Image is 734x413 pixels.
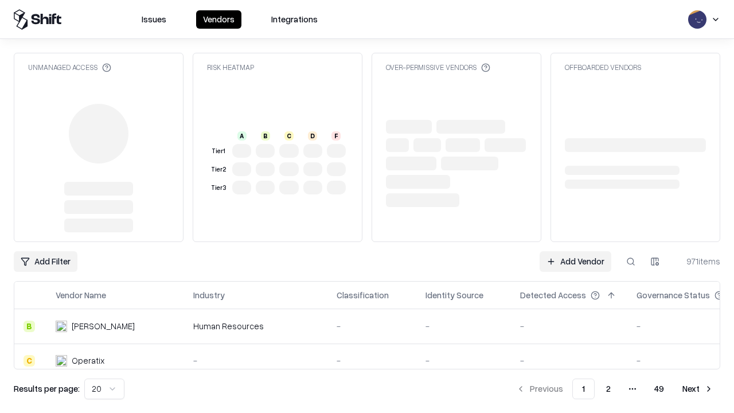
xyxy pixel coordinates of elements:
[56,321,67,332] img: Deel
[209,165,228,174] div: Tier 2
[193,289,225,301] div: Industry
[193,320,318,332] div: Human Resources
[337,354,407,367] div: -
[196,10,241,29] button: Vendors
[676,379,720,399] button: Next
[261,131,270,141] div: B
[284,131,294,141] div: C
[72,354,104,367] div: Operatix
[520,354,618,367] div: -
[24,355,35,367] div: C
[193,354,318,367] div: -
[56,355,67,367] img: Operatix
[425,354,502,367] div: -
[637,289,710,301] div: Governance Status
[337,289,389,301] div: Classification
[520,289,586,301] div: Detected Access
[597,379,620,399] button: 2
[264,10,325,29] button: Integrations
[14,383,80,395] p: Results per page:
[209,146,228,156] div: Tier 1
[135,10,173,29] button: Issues
[645,379,673,399] button: 49
[425,289,483,301] div: Identity Source
[337,320,407,332] div: -
[237,131,247,141] div: A
[209,183,228,193] div: Tier 3
[207,63,254,72] div: Risk Heatmap
[56,289,106,301] div: Vendor Name
[386,63,490,72] div: Over-Permissive Vendors
[425,320,502,332] div: -
[28,63,111,72] div: Unmanaged Access
[565,63,641,72] div: Offboarded Vendors
[72,320,135,332] div: [PERSON_NAME]
[331,131,341,141] div: F
[674,255,720,267] div: 971 items
[572,379,595,399] button: 1
[24,321,35,332] div: B
[509,379,720,399] nav: pagination
[520,320,618,332] div: -
[14,251,77,272] button: Add Filter
[308,131,317,141] div: D
[540,251,611,272] a: Add Vendor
